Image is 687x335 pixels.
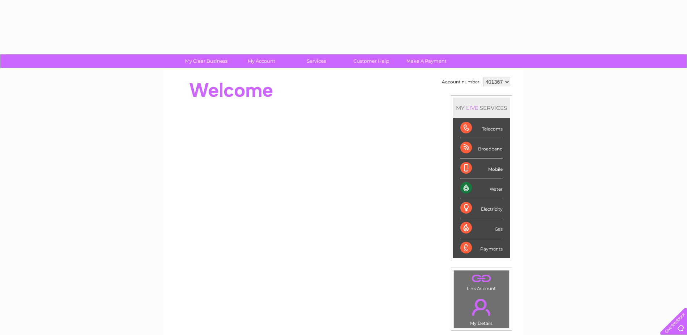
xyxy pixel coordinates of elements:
[453,98,510,118] div: MY SERVICES
[231,54,291,68] a: My Account
[460,238,503,258] div: Payments
[460,158,503,178] div: Mobile
[342,54,401,68] a: Customer Help
[460,198,503,218] div: Electricity
[456,272,507,285] a: .
[456,294,507,320] a: .
[460,118,503,138] div: Telecoms
[460,178,503,198] div: Water
[440,76,481,88] td: Account number
[176,54,236,68] a: My Clear Business
[460,138,503,158] div: Broadband
[453,293,510,328] td: My Details
[397,54,456,68] a: Make A Payment
[453,270,510,293] td: Link Account
[465,104,480,111] div: LIVE
[460,218,503,238] div: Gas
[286,54,346,68] a: Services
